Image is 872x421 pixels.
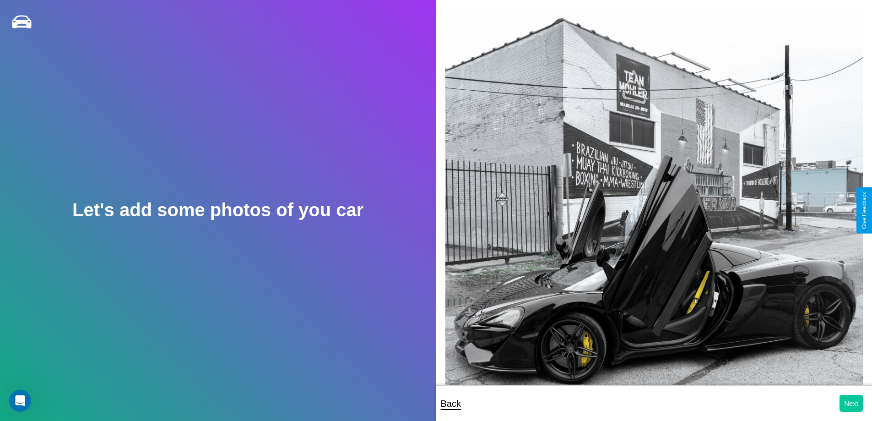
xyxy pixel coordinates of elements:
[9,390,31,412] iframe: Intercom live chat
[840,395,863,412] button: Next
[445,9,863,402] img: posted
[441,395,461,412] p: Back
[72,200,363,220] h2: Let's add some photos of you car
[861,192,867,229] div: Give Feedback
